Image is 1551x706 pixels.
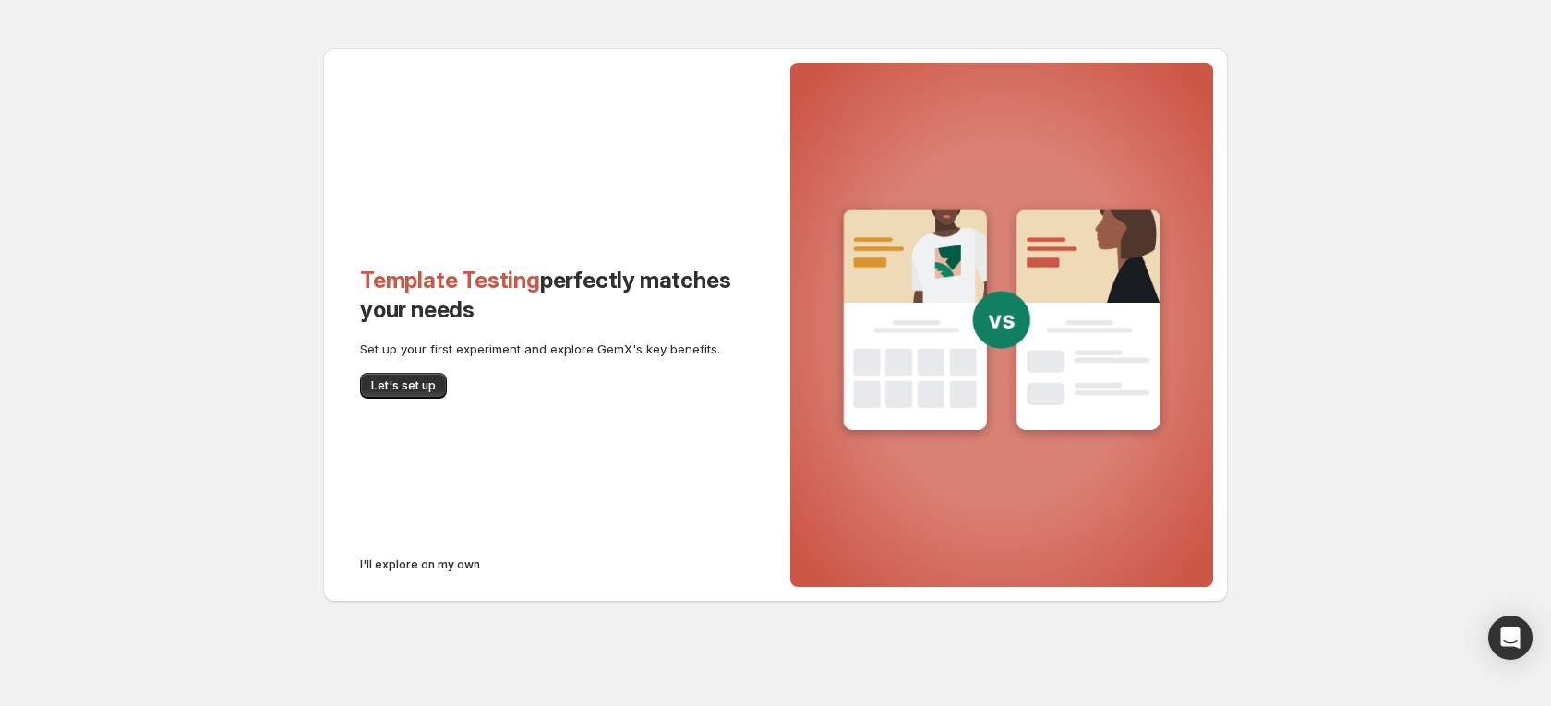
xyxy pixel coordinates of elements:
[1488,616,1533,660] div: Open Intercom Messenger
[831,199,1172,447] img: template-testing-guide-bg
[360,340,739,358] p: Set up your first experiment and explore GemX's key benefits.
[360,373,447,399] button: Let's set up
[349,552,491,578] button: I'll explore on my own
[360,557,480,572] span: I'll explore on my own
[371,378,436,393] span: Let's set up
[360,267,540,293] span: Template Testing
[360,266,739,325] h2: perfectly matches your needs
